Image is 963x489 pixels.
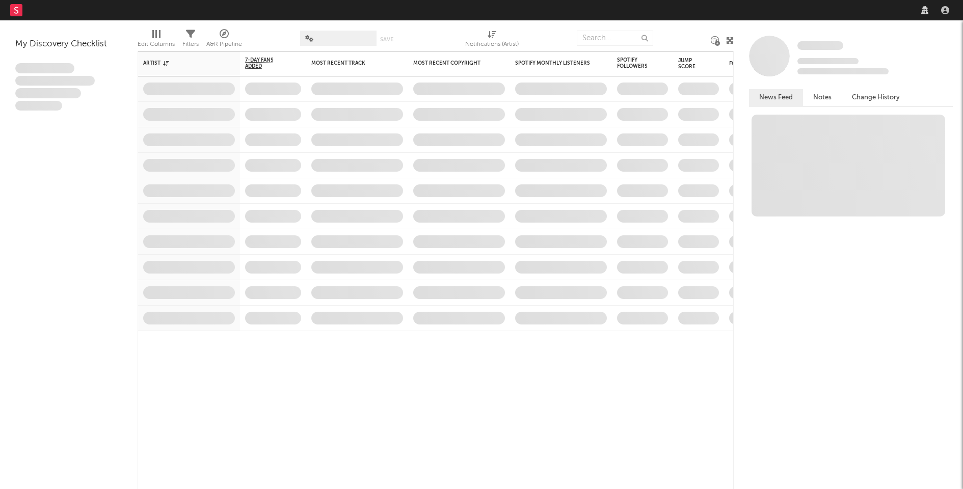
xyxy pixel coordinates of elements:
div: Notifications (Artist) [465,38,519,50]
span: Integer aliquet in purus et [15,76,95,86]
span: Aliquam viverra [15,101,62,111]
div: Filters [182,25,199,55]
span: Praesent ac interdum [15,88,81,98]
span: 7-Day Fans Added [245,57,286,69]
span: 0 fans last week [797,68,889,74]
span: Some Artist [797,41,843,50]
div: Jump Score [678,58,704,70]
button: News Feed [749,89,803,106]
div: Edit Columns [138,25,175,55]
div: Edit Columns [138,38,175,50]
div: Notifications (Artist) [465,25,519,55]
div: Filters [182,38,199,50]
a: Some Artist [797,41,843,51]
div: A&R Pipeline [206,25,242,55]
div: Spotify Monthly Listeners [515,60,592,66]
div: Most Recent Copyright [413,60,490,66]
span: Lorem ipsum dolor [15,63,74,73]
div: My Discovery Checklist [15,38,122,50]
div: Spotify Followers [617,57,653,69]
div: Artist [143,60,220,66]
button: Notes [803,89,842,106]
div: A&R Pipeline [206,38,242,50]
div: Most Recent Track [311,60,388,66]
input: Search... [577,31,653,46]
div: Folders [729,61,806,67]
span: Tracking Since: [DATE] [797,58,859,64]
button: Save [380,37,393,42]
button: Change History [842,89,910,106]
